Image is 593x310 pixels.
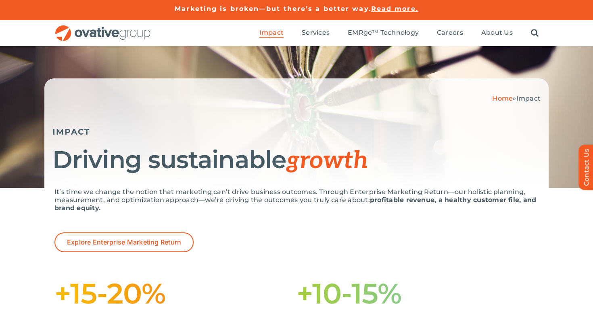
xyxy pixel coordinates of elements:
nav: Menu [259,20,539,46]
a: Explore Enterprise Marketing Return [54,232,194,252]
span: Careers [437,29,463,37]
h5: IMPACT [52,127,541,137]
span: EMRge™ Technology [348,29,419,37]
span: Services [302,29,330,37]
a: About Us [481,29,513,38]
a: Careers [437,29,463,38]
h1: Driving sustainable [52,147,541,174]
span: Explore Enterprise Marketing Return [67,238,181,246]
a: OG_Full_horizontal_RGB [54,24,151,32]
span: About Us [481,29,513,37]
span: » [492,95,541,102]
a: Search [531,29,539,38]
a: Home [492,95,513,102]
a: Services [302,29,330,38]
a: Read more. [371,5,418,13]
span: growth [286,146,368,175]
p: It’s time we change the notion that marketing can’t drive business outcomes. Through Enterprise M... [54,188,539,212]
h1: +10-15% [296,280,539,306]
a: Marketing is broken—but there’s a better way. [175,5,371,13]
a: EMRge™ Technology [348,29,419,38]
h1: +15-20% [54,280,296,306]
strong: profitable revenue, a healthy customer file, and brand equity. [54,196,536,212]
span: Impact [259,29,284,37]
a: Impact [259,29,284,38]
span: Impact [516,95,541,102]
